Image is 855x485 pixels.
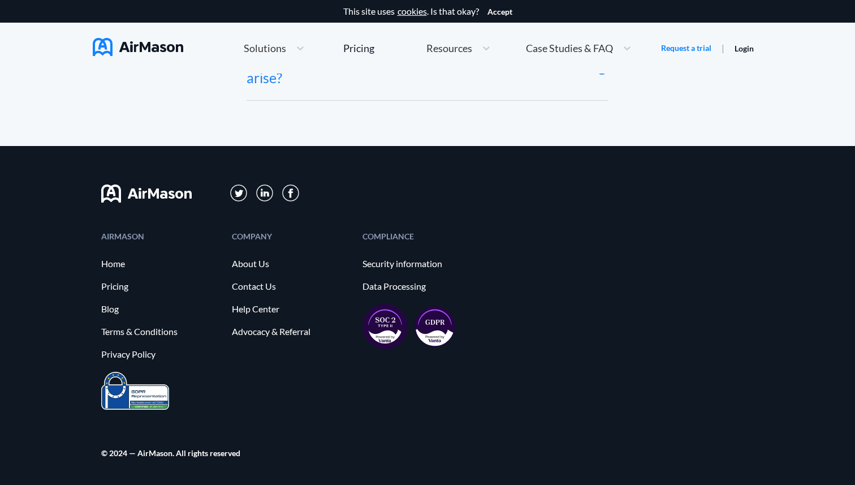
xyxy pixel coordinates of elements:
button: Accept cookies [487,7,512,16]
a: Request a trial [661,42,711,54]
a: Contact Us [232,281,351,291]
span: Resources [426,43,472,53]
div: COMPLIANCE [362,233,482,240]
span: | [722,42,724,53]
a: Blog [101,304,221,314]
a: Data Processing [362,281,482,291]
img: svg+xml;base64,PD94bWwgdmVyc2lvbj0iMS4wIiBlbmNvZGluZz0iVVRGLTgiPz4KPHN2ZyB3aWR0aD0iMzFweCIgaGVpZ2... [256,184,274,202]
img: soc2-17851990f8204ed92eb8cdb2d5e8da73.svg [362,304,408,349]
div: Will I have help from your support team if questions arise? [247,53,578,86]
img: svg+xml;base64,PD94bWwgdmVyc2lvbj0iMS4wIiBlbmNvZGluZz0iVVRGLTgiPz4KPHN2ZyB3aWR0aD0iMzBweCIgaGVpZ2... [282,184,299,201]
img: svg+xml;base64,PHN2ZyB3aWR0aD0iMTYwIiBoZWlnaHQ9IjMyIiB2aWV3Qm94PSIwIDAgMTYwIDMyIiBmaWxsPSJub25lIi... [101,184,192,203]
a: About Us [232,259,351,269]
a: Advocacy & Referral [232,327,351,337]
a: Help Center [232,304,351,314]
a: Home [101,259,221,269]
img: prighter-certificate-eu-7c0b0bead1821e86115914626e15d079.png [101,372,169,410]
span: Case Studies & FAQ [526,43,613,53]
a: Terms & Conditions [101,327,221,337]
img: gdpr-98ea35551734e2af8fd9405dbdaf8c18.svg [414,306,455,347]
div: COMPANY [232,233,351,240]
a: Pricing [343,38,374,58]
a: cookies [398,6,427,16]
img: AirMason Logo [93,38,183,56]
a: Privacy Policy [101,349,221,359]
a: Login [735,44,754,53]
img: svg+xml;base64,PD94bWwgdmVyc2lvbj0iMS4wIiBlbmNvZGluZz0iVVRGLTgiPz4KPHN2ZyB3aWR0aD0iMzFweCIgaGVpZ2... [230,184,248,202]
div: © 2024 — AirMason. All rights reserved [101,449,240,457]
div: Pricing [343,43,374,53]
div: AIRMASON [101,233,221,240]
a: Pricing [101,281,221,291]
span: Solutions [244,43,286,53]
a: Security information [362,259,482,269]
